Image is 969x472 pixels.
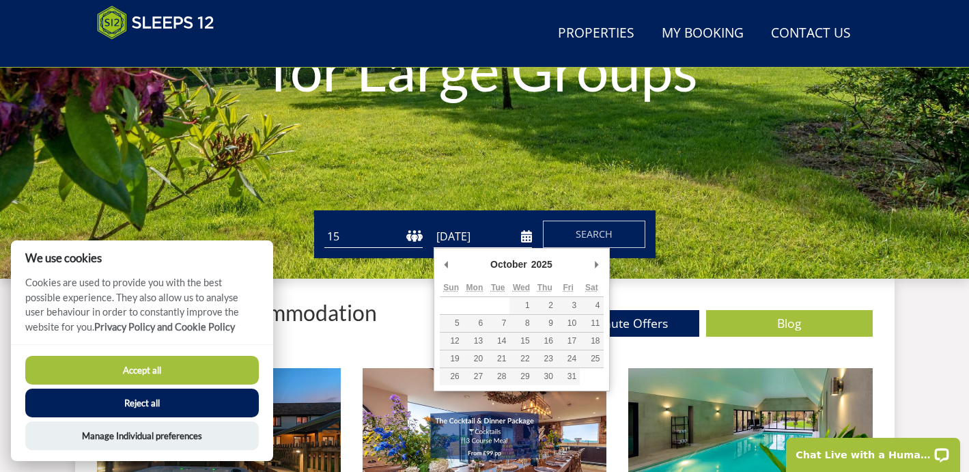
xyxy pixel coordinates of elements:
button: 7 [486,315,509,332]
button: 25 [580,350,603,367]
button: 24 [557,350,580,367]
button: Previous Month [440,254,453,275]
a: Last Minute Offers [533,310,699,337]
button: Next Month [590,254,604,275]
button: 11 [580,315,603,332]
button: 17 [557,333,580,350]
button: 16 [533,333,557,350]
input: Arrival Date [434,225,532,248]
button: 15 [509,333,533,350]
button: 8 [509,315,533,332]
div: October [488,254,529,275]
abbr: Wednesday [513,283,530,292]
button: 23 [533,350,557,367]
p: Cookies are used to provide you with the best possible experience. They also allow us to analyse ... [11,275,273,344]
button: 31 [557,368,580,385]
iframe: LiveChat chat widget [777,429,969,472]
img: Sleeps 12 [97,5,214,40]
button: 2 [533,297,557,314]
h2: We use cookies [11,251,273,264]
abbr: Tuesday [491,283,505,292]
button: 6 [463,315,486,332]
abbr: Monday [466,283,483,292]
button: Manage Individual preferences [25,421,259,450]
abbr: Sunday [443,283,459,292]
button: 26 [440,368,463,385]
span: Search [576,227,613,240]
button: 3 [557,297,580,314]
button: 14 [486,333,509,350]
button: Accept all [25,356,259,385]
button: 1 [509,297,533,314]
a: Contact Us [766,18,856,49]
button: Search [543,221,645,248]
button: 21 [486,350,509,367]
button: 22 [509,350,533,367]
a: Properties [552,18,640,49]
a: My Booking [656,18,749,49]
button: 30 [533,368,557,385]
button: 19 [440,350,463,367]
button: 29 [509,368,533,385]
button: 10 [557,315,580,332]
button: 18 [580,333,603,350]
button: 20 [463,350,486,367]
a: Blog [706,310,873,337]
button: 4 [580,297,603,314]
a: Privacy Policy and Cookie Policy [94,321,235,333]
button: 27 [463,368,486,385]
button: 13 [463,333,486,350]
div: 2025 [529,254,554,275]
button: 12 [440,333,463,350]
abbr: Thursday [537,283,552,292]
button: 28 [486,368,509,385]
iframe: Customer reviews powered by Trustpilot [90,48,234,59]
abbr: Saturday [585,283,598,292]
button: Reject all [25,389,259,417]
button: 9 [533,315,557,332]
button: 5 [440,315,463,332]
abbr: Friday [563,283,573,292]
